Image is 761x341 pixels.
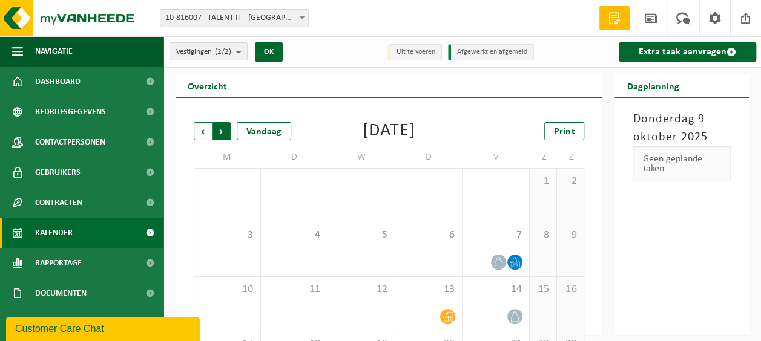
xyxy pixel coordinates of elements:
[469,229,523,242] span: 7
[633,146,731,181] div: Geen geplande taken
[267,283,321,296] span: 11
[255,42,283,62] button: OK
[176,74,239,97] h2: Overzicht
[176,43,231,61] span: Vestigingen
[469,283,523,296] span: 14
[267,229,321,242] span: 4
[194,146,261,168] td: M
[536,229,550,242] span: 8
[35,278,87,308] span: Documenten
[614,74,691,97] h2: Dagplanning
[401,283,456,296] span: 13
[160,10,308,27] span: 10-816007 - TALENT IT - ANTWERPEN
[563,229,578,242] span: 9
[536,175,550,188] span: 1
[170,42,248,60] button: Vestigingen(2/2)
[536,283,550,296] span: 15
[35,187,82,218] span: Contracten
[448,44,534,60] li: Afgewerkt en afgemeld
[215,48,231,56] count: (2/2)
[200,283,254,296] span: 10
[334,283,389,296] span: 12
[334,229,389,242] span: 5
[237,122,291,140] div: Vandaag
[401,229,456,242] span: 6
[200,229,254,242] span: 3
[6,314,202,341] iframe: chat widget
[35,67,81,97] span: Dashboard
[557,146,584,168] td: Z
[194,122,212,140] span: Vorige
[619,42,756,62] a: Extra taak aanvragen
[212,122,231,140] span: Volgende
[463,146,530,168] td: V
[261,146,328,168] td: D
[328,146,395,168] td: W
[35,97,106,127] span: Bedrijfsgegevens
[35,36,73,67] span: Navigatie
[530,146,557,168] td: Z
[387,44,442,60] li: Uit te voeren
[35,218,73,248] span: Kalender
[35,308,90,339] span: Product Shop
[554,127,575,137] span: Print
[395,146,463,168] td: D
[563,175,578,188] span: 2
[35,157,81,187] span: Gebruikers
[563,283,578,296] span: 16
[633,110,731,146] h3: Donderdag 9 oktober 2025
[35,248,82,278] span: Rapportage
[544,122,584,140] a: Print
[35,127,105,157] span: Contactpersonen
[160,9,309,27] span: 10-816007 - TALENT IT - ANTWERPEN
[363,122,415,140] div: [DATE]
